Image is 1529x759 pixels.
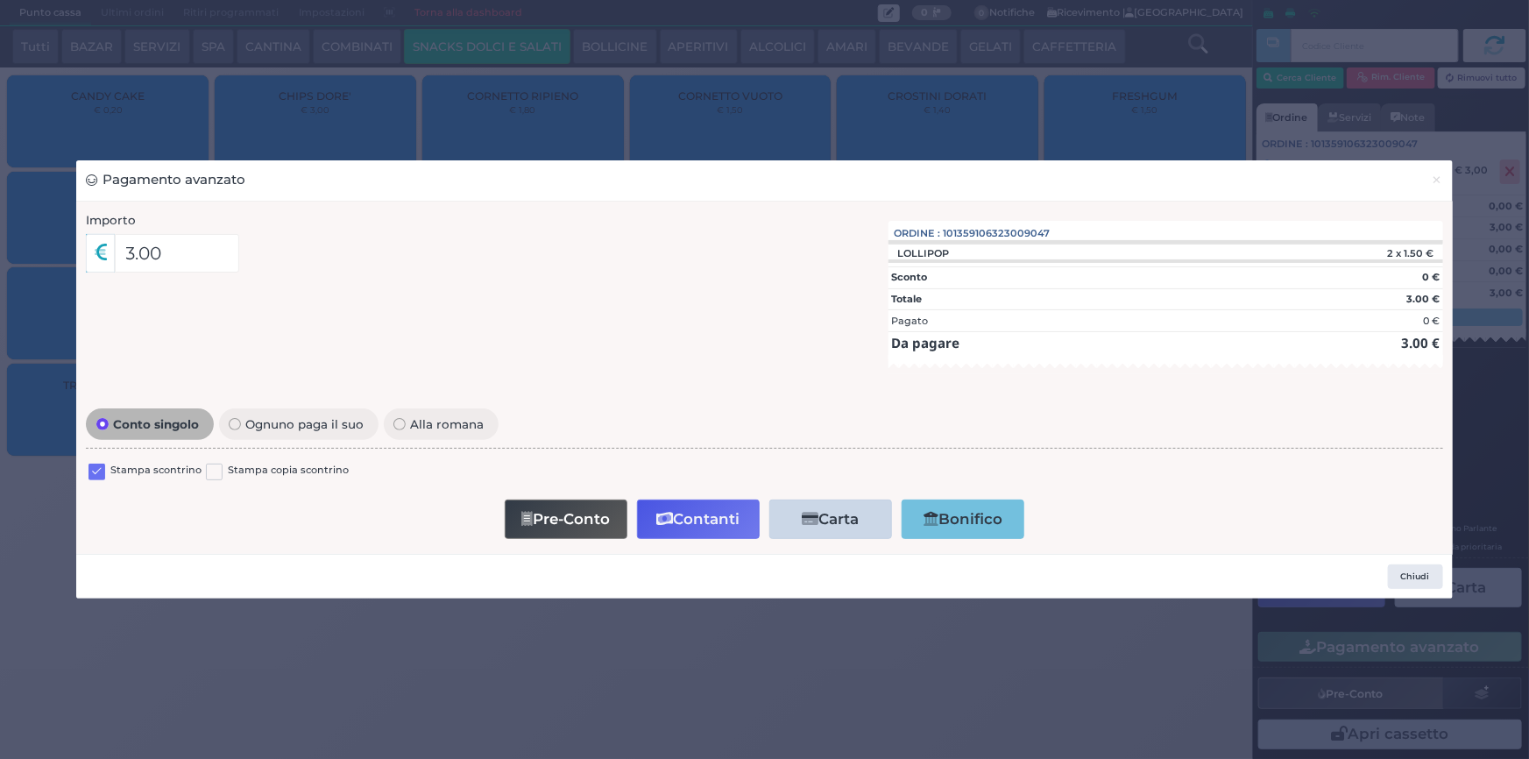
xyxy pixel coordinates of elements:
[895,226,941,241] span: Ordine :
[1406,293,1440,305] strong: 3.00 €
[109,418,204,430] span: Conto singolo
[902,500,1024,539] button: Bonifico
[1388,564,1443,589] button: Chiudi
[86,211,136,229] label: Importo
[637,500,760,539] button: Contanti
[1432,170,1443,189] span: ×
[1401,334,1440,351] strong: 3.00 €
[110,463,202,479] label: Stampa scontrino
[888,247,959,259] div: LOLLIPOP
[1423,314,1440,329] div: 0 €
[891,314,928,329] div: Pagato
[406,418,489,430] span: Alla romana
[769,500,892,539] button: Carta
[241,418,369,430] span: Ognuno paga il suo
[228,463,349,479] label: Stampa copia scontrino
[1304,247,1442,259] div: 2 x 1.50 €
[891,293,922,305] strong: Totale
[115,234,240,273] input: Es. 30.99
[86,170,245,190] h3: Pagamento avanzato
[1421,160,1452,200] button: Chiudi
[944,226,1051,241] span: 101359106323009047
[891,334,959,351] strong: Da pagare
[1422,271,1440,283] strong: 0 €
[891,271,927,283] strong: Sconto
[505,500,627,539] button: Pre-Conto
